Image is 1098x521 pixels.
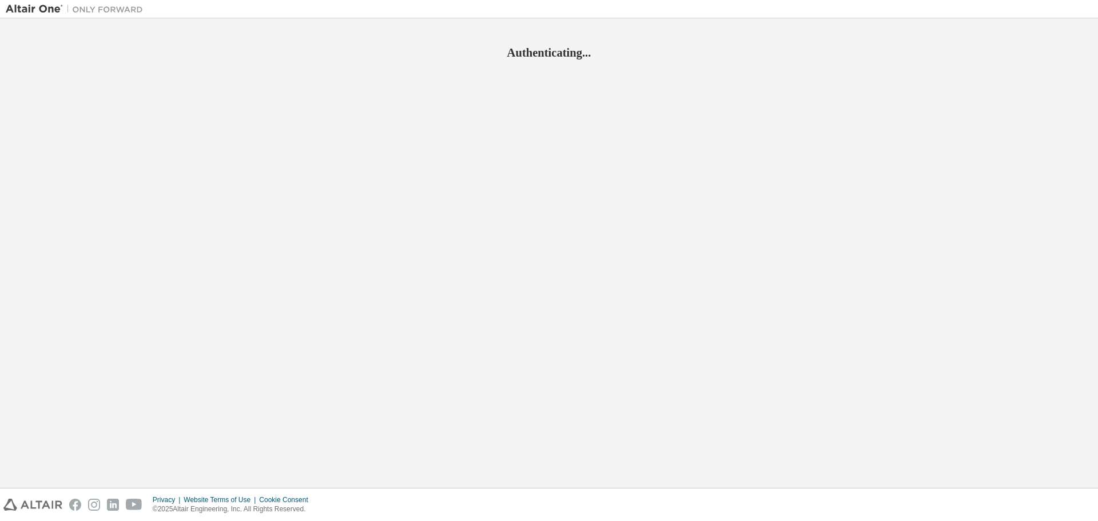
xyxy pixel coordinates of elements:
div: Privacy [153,495,184,504]
div: Website Terms of Use [184,495,259,504]
img: instagram.svg [88,499,100,511]
img: Altair One [6,3,149,15]
img: youtube.svg [126,499,142,511]
div: Cookie Consent [259,495,315,504]
p: © 2025 Altair Engineering, Inc. All Rights Reserved. [153,504,315,514]
img: facebook.svg [69,499,81,511]
h2: Authenticating... [6,45,1092,60]
img: altair_logo.svg [3,499,62,511]
img: linkedin.svg [107,499,119,511]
